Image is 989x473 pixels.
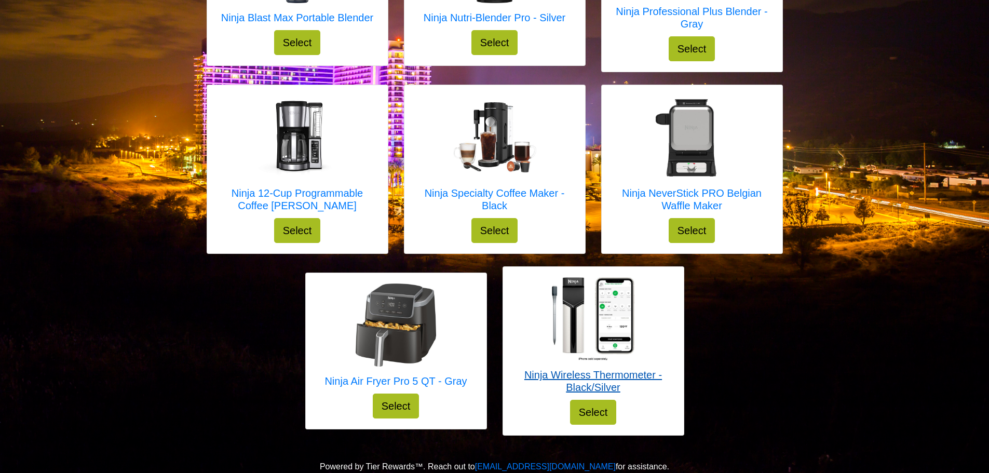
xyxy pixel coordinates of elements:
[424,11,565,24] h5: Ninja Nutri-Blender Pro - Silver
[552,277,635,360] img: Ninja Wireless Thermometer - Black/Silver
[513,369,673,394] h5: Ninja Wireless Thermometer - Black/Silver
[612,187,772,212] h5: Ninja NeverStick PRO Belgian Waffle Maker
[324,283,467,394] a: Ninja Air Fryer Pro 5 QT - Gray Ninja Air Fryer Pro 5 QT - Gray
[651,96,734,179] img: Ninja NeverStick PRO Belgian Waffle Maker
[256,96,339,179] img: Ninja 12-Cup Programmable Coffee Brewer
[320,462,669,471] span: Powered by Tier Rewards™. Reach out to for assistance.
[471,30,518,55] button: Select
[475,462,616,471] a: [EMAIL_ADDRESS][DOMAIN_NAME]
[513,277,673,400] a: Ninja Wireless Thermometer - Black/Silver Ninja Wireless Thermometer - Black/Silver
[274,218,321,243] button: Select
[324,375,467,387] h5: Ninja Air Fryer Pro 5 QT - Gray
[354,283,437,367] img: Ninja Air Fryer Pro 5 QT - Gray
[218,96,377,218] a: Ninja 12-Cup Programmable Coffee Brewer Ninja 12-Cup Programmable Coffee [PERSON_NAME]
[453,102,536,173] img: Ninja Specialty Coffee Maker - Black
[274,30,321,55] button: Select
[471,218,518,243] button: Select
[218,187,377,212] h5: Ninja 12-Cup Programmable Coffee [PERSON_NAME]
[669,36,715,61] button: Select
[415,96,575,218] a: Ninja Specialty Coffee Maker - Black Ninja Specialty Coffee Maker - Black
[570,400,617,425] button: Select
[415,187,575,212] h5: Ninja Specialty Coffee Maker - Black
[221,11,373,24] h5: Ninja Blast Max Portable Blender
[612,96,772,218] a: Ninja NeverStick PRO Belgian Waffle Maker Ninja NeverStick PRO Belgian Waffle Maker
[669,218,715,243] button: Select
[373,394,419,418] button: Select
[612,5,772,30] h5: Ninja Professional Plus Blender - Gray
